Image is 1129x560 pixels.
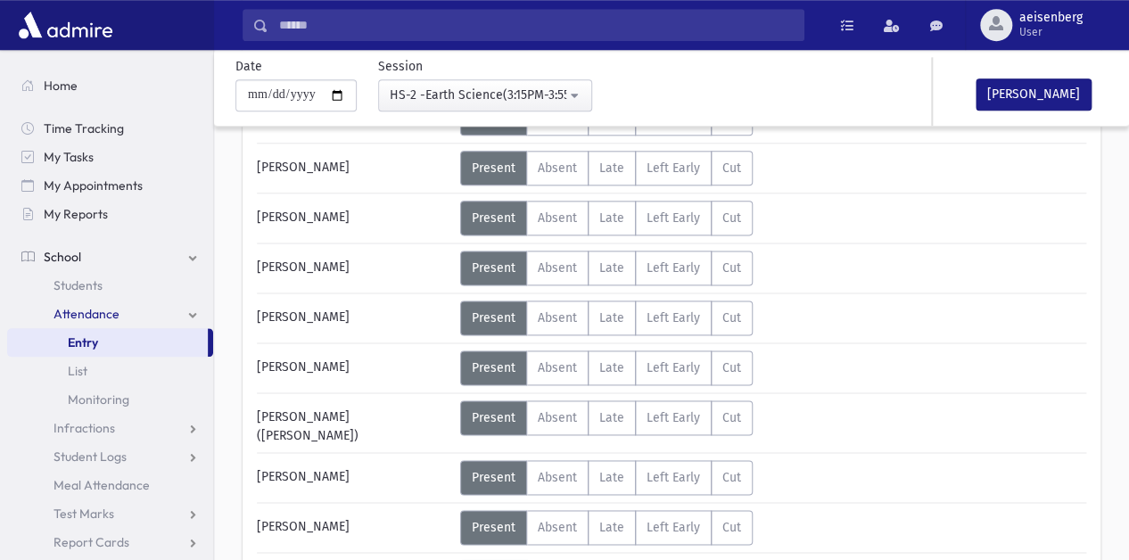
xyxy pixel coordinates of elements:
[460,151,753,185] div: AttTypes
[7,385,213,414] a: Monitoring
[235,57,262,76] label: Date
[68,363,87,379] span: List
[378,57,423,76] label: Session
[460,510,753,545] div: AttTypes
[647,360,700,375] span: Left Early
[599,161,624,176] span: Late
[248,301,460,335] div: [PERSON_NAME]
[7,357,213,385] a: List
[54,306,119,322] span: Attendance
[472,310,515,325] span: Present
[1019,11,1083,25] span: aeisenberg
[44,249,81,265] span: School
[248,201,460,235] div: [PERSON_NAME]
[599,410,624,425] span: Late
[647,260,700,276] span: Left Early
[7,243,213,271] a: School
[538,260,577,276] span: Absent
[599,470,624,485] span: Late
[268,9,803,41] input: Search
[54,420,115,436] span: Infractions
[248,510,460,545] div: [PERSON_NAME]
[7,300,213,328] a: Attendance
[647,210,700,226] span: Left Early
[68,391,129,408] span: Monitoring
[599,360,624,375] span: Late
[248,151,460,185] div: [PERSON_NAME]
[7,271,213,300] a: Students
[599,210,624,226] span: Late
[44,78,78,94] span: Home
[538,470,577,485] span: Absent
[460,301,753,335] div: AttTypes
[472,161,515,176] span: Present
[722,260,741,276] span: Cut
[7,143,213,171] a: My Tasks
[68,334,98,350] span: Entry
[248,251,460,285] div: [PERSON_NAME]
[538,360,577,375] span: Absent
[248,350,460,385] div: [PERSON_NAME]
[976,78,1092,111] button: [PERSON_NAME]
[7,414,213,442] a: Infractions
[44,149,94,165] span: My Tasks
[599,260,624,276] span: Late
[538,520,577,535] span: Absent
[7,171,213,200] a: My Appointments
[248,400,460,445] div: [PERSON_NAME] ([PERSON_NAME])
[599,310,624,325] span: Late
[7,528,213,556] a: Report Cards
[460,400,753,435] div: AttTypes
[647,410,700,425] span: Left Early
[1019,25,1083,39] span: User
[7,71,213,100] a: Home
[722,310,741,325] span: Cut
[7,200,213,228] a: My Reports
[722,161,741,176] span: Cut
[460,460,753,495] div: AttTypes
[538,310,577,325] span: Absent
[722,360,741,375] span: Cut
[7,442,213,471] a: Student Logs
[44,177,143,194] span: My Appointments
[44,120,124,136] span: Time Tracking
[7,471,213,499] a: Meal Attendance
[248,460,460,495] div: [PERSON_NAME]
[472,470,515,485] span: Present
[7,499,213,528] a: Test Marks
[722,410,741,425] span: Cut
[472,260,515,276] span: Present
[44,206,108,222] span: My Reports
[54,477,150,493] span: Meal Attendance
[460,201,753,235] div: AttTypes
[7,328,208,357] a: Entry
[54,534,129,550] span: Report Cards
[14,7,117,43] img: AdmirePro
[54,506,114,522] span: Test Marks
[722,470,741,485] span: Cut
[647,310,700,325] span: Left Early
[538,161,577,176] span: Absent
[460,350,753,385] div: AttTypes
[460,251,753,285] div: AttTypes
[378,79,592,111] button: HS-2 -Earth Science(3:15PM-3:55PM)
[538,410,577,425] span: Absent
[472,210,515,226] span: Present
[7,114,213,143] a: Time Tracking
[54,449,127,465] span: Student Logs
[54,277,103,293] span: Students
[647,470,700,485] span: Left Early
[647,161,700,176] span: Left Early
[472,410,515,425] span: Present
[722,210,741,226] span: Cut
[390,86,566,104] div: HS-2 -Earth Science(3:15PM-3:55PM)
[472,360,515,375] span: Present
[472,520,515,535] span: Present
[538,210,577,226] span: Absent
